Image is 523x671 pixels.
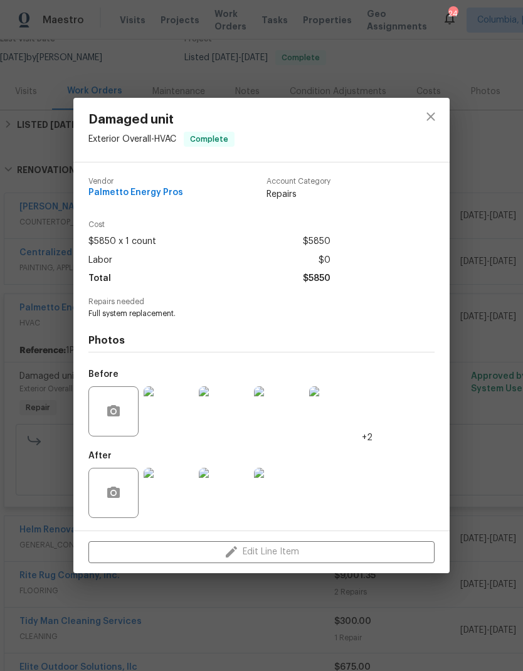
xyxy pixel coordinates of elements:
[319,251,330,270] span: $0
[88,309,400,319] span: Full system replacement.
[88,188,183,198] span: Palmetto Energy Pros
[267,188,330,201] span: Repairs
[88,334,435,347] h4: Photos
[88,370,119,379] h5: Before
[88,177,183,186] span: Vendor
[88,221,330,229] span: Cost
[88,113,235,127] span: Damaged unit
[303,270,330,288] span: $5850
[88,298,435,306] span: Repairs needed
[88,233,156,251] span: $5850 x 1 count
[88,452,112,460] h5: After
[267,177,330,186] span: Account Category
[88,135,176,144] span: Exterior Overall - HVAC
[88,251,112,270] span: Labor
[362,431,372,444] span: +2
[185,133,233,145] span: Complete
[416,102,446,132] button: close
[88,270,111,288] span: Total
[448,8,457,20] div: 24
[303,233,330,251] span: $5850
